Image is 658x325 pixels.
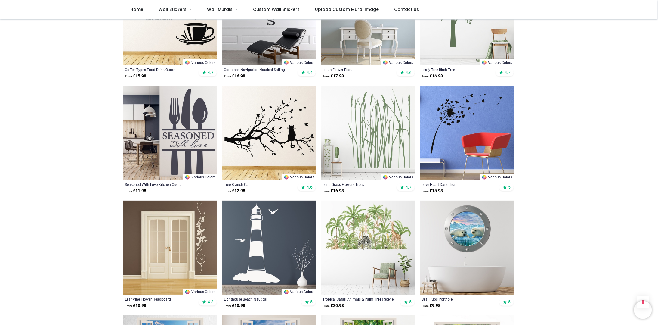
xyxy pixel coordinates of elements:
[224,189,231,193] span: From
[505,70,511,75] span: 4.7
[422,189,429,193] span: From
[222,86,316,180] img: Tree Branch Cat Wall Sticker
[125,67,197,72] a: Coffee Types Food Drink Quote
[420,201,514,295] img: Seal Pups Porthole Wall Sticker
[508,299,511,305] span: 5
[253,6,300,12] span: Custom Wall Stickers
[634,301,652,319] iframe: Brevo live chat
[323,182,395,187] a: Long Grass Flowers Trees
[315,6,379,12] span: Upload Custom Mural Image
[224,73,245,79] strong: £ 16.98
[282,59,316,65] a: Various Colors
[480,174,514,180] a: Various Colors
[125,303,146,309] strong: £ 10.98
[321,201,415,295] img: Tropical Safari Animals & Palm Trees Wall Sticker Scene
[310,299,313,305] span: 5
[125,182,197,187] a: Seasoned With Love Kitchen Quote
[422,182,494,187] a: Love Heart Dandelion
[284,289,289,295] img: Color Wheel
[183,59,217,65] a: Various Colors
[482,175,487,180] img: Color Wheel
[284,175,289,180] img: Color Wheel
[381,59,415,65] a: Various Colors
[159,6,187,12] span: Wall Stickers
[284,60,289,65] img: Color Wheel
[222,201,316,295] img: Lighthouse Beach Nautical Wall Sticker - Mod7
[480,59,514,65] a: Various Colors
[185,175,190,180] img: Color Wheel
[224,303,245,309] strong: £ 10.98
[422,73,443,79] strong: £ 16.98
[422,303,441,309] strong: £ 9.98
[406,70,412,75] span: 4.6
[125,297,197,302] a: Leaf Vine Flower Headboard
[185,60,190,65] img: Color Wheel
[224,182,296,187] a: Tree Branch Cat
[282,289,316,295] a: Various Colors
[323,303,344,309] strong: £ 20.98
[323,75,330,78] span: From
[394,6,419,12] span: Contact us
[183,289,217,295] a: Various Colors
[185,289,190,295] img: Color Wheel
[323,189,330,193] span: From
[125,304,132,308] span: From
[321,86,415,180] img: Long Grass Flowers Trees Wall Sticker
[406,185,412,190] span: 4.7
[208,70,214,75] span: 4.8
[224,297,296,302] a: Lighthouse Beach Nautical
[130,6,143,12] span: Home
[208,299,214,305] span: 4.3
[207,6,233,12] span: Wall Murals
[307,185,313,190] span: 4.6
[224,75,231,78] span: From
[125,188,146,194] strong: £ 11.98
[381,174,415,180] a: Various Colors
[422,75,429,78] span: From
[323,304,330,308] span: From
[123,86,217,180] img: Seasoned With Love Kitchen Quote Wall Sticker - Mod9
[183,174,217,180] a: Various Colors
[422,67,494,72] a: Leafy Tree Birch Tree
[383,60,388,65] img: Color Wheel
[224,188,245,194] strong: £ 12.98
[323,73,344,79] strong: £ 17.98
[282,174,316,180] a: Various Colors
[422,188,443,194] strong: £ 15.98
[123,201,217,295] img: Leaf Vine Flower Headboard Wall Sticker
[125,75,132,78] span: From
[508,185,511,190] span: 5
[125,189,132,193] span: From
[323,297,395,302] a: Tropical Safari Animals & Palm Trees Scene
[422,297,494,302] a: Seal Pups Porthole
[224,67,296,72] a: Compass Navigation Nautical Sailing
[383,175,388,180] img: Color Wheel
[307,70,313,75] span: 4.4
[323,188,344,194] strong: £ 16.98
[409,299,412,305] span: 5
[323,67,395,72] a: Lotus Flower Floral
[224,304,231,308] span: From
[125,73,146,79] strong: £ 15.98
[422,304,429,308] span: From
[482,60,487,65] img: Color Wheel
[420,86,514,180] img: Love Heart Dandelion Wall Sticker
